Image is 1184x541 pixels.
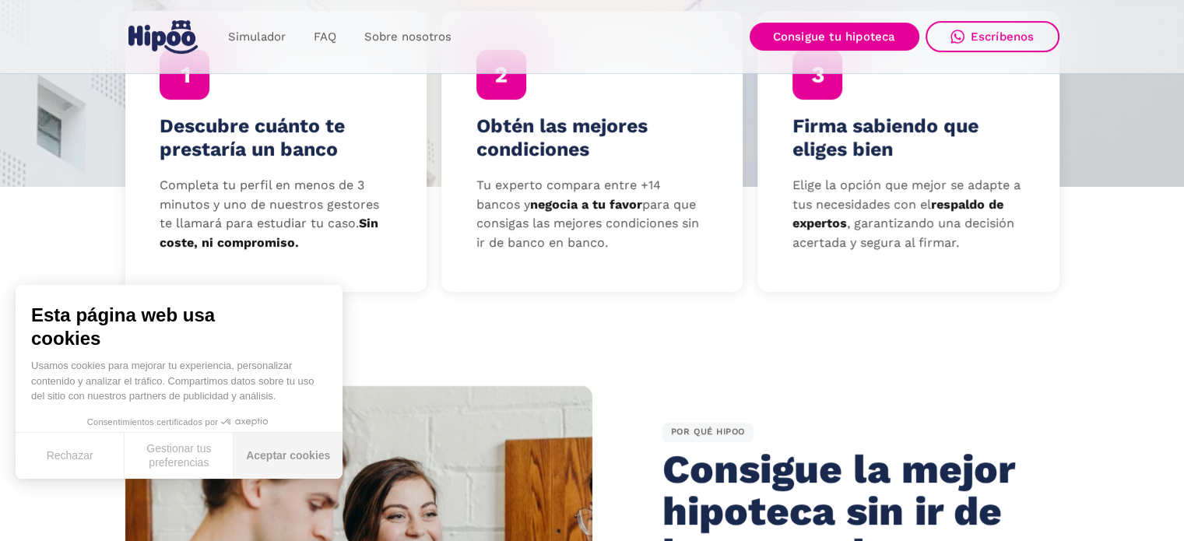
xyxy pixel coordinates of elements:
h4: Obtén las mejores condiciones [476,114,708,161]
a: Escríbenos [926,21,1059,52]
a: Sobre nosotros [350,22,466,52]
p: Completa tu perfil en menos de 3 minutos y uno de nuestros gestores te llamará para estudiar tu c... [160,176,392,253]
a: FAQ [300,22,350,52]
a: Simulador [214,22,300,52]
h4: Descubre cuánto te prestaría un banco [160,114,392,161]
a: Consigue tu hipoteca [750,23,919,51]
div: POR QUÉ HIPOO [662,423,754,443]
div: Escríbenos [971,30,1035,44]
p: Tu experto compara entre +14 bancos y para que consigas las mejores condiciones sin ir de banco e... [476,176,708,253]
a: home [125,14,202,60]
h4: Firma sabiendo que eliges bien [792,114,1024,161]
strong: negocia a tu favor [530,197,642,212]
strong: Sin coste, ni compromiso. [160,216,378,250]
p: Elige la opción que mejor se adapte a tus necesidades con el , garantizando una decisión acertada... [792,176,1024,253]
